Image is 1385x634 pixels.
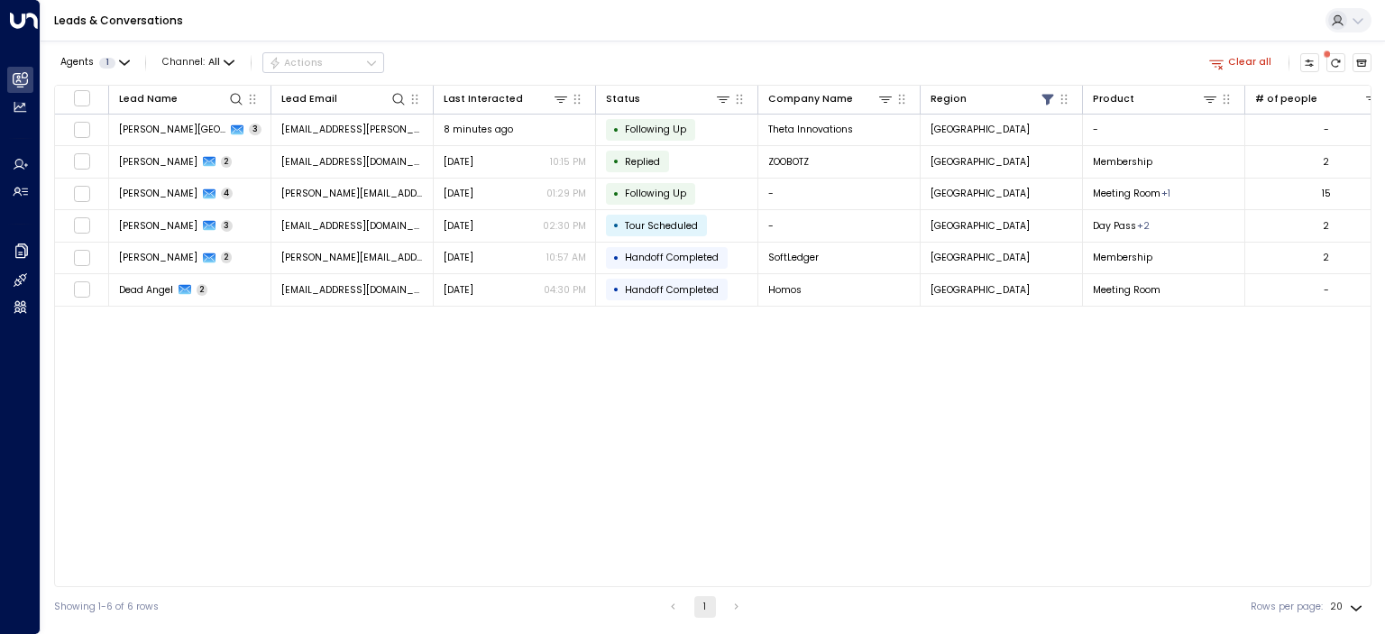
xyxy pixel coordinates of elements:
[1137,219,1150,233] div: Meeting Room,Membership
[931,155,1030,169] span: Pittsburgh
[625,251,719,264] span: Handoff Completed
[73,249,90,266] span: Toggle select row
[262,52,384,74] button: Actions
[625,187,686,200] span: Following Up
[119,219,197,233] span: Anthony Jefferson
[931,90,1057,107] div: Region
[269,57,324,69] div: Actions
[768,123,853,136] span: Theta Innovations
[60,58,94,68] span: Agents
[54,53,134,72] button: Agents1
[54,13,183,28] a: Leads & Conversations
[197,284,208,296] span: 2
[931,251,1030,264] span: Pittsburgh
[444,251,473,264] span: Sep 23, 2025
[1324,123,1329,136] div: -
[931,123,1030,136] span: Pittsburgh
[1251,600,1323,614] label: Rows per page:
[208,57,220,68] span: All
[157,53,240,72] button: Channel:All
[1161,187,1170,200] div: Membership
[550,155,586,169] p: 10:15 PM
[931,187,1030,200] span: Pittsburgh
[1323,251,1329,264] div: 2
[73,281,90,299] span: Toggle select row
[157,53,240,72] span: Channel:
[73,185,90,202] span: Toggle select row
[249,124,261,135] span: 3
[625,219,698,233] span: Tour Scheduled
[1093,91,1134,107] div: Product
[768,283,802,297] span: Homos
[1255,90,1381,107] div: # of people
[281,283,424,297] span: homos@gmail.com
[694,596,716,618] button: page 1
[1093,219,1136,233] span: Day Pass
[119,283,173,297] span: Dead Angel
[613,278,619,301] div: •
[444,187,473,200] span: Oct 03, 2025
[1323,219,1329,233] div: 2
[221,220,234,232] span: 3
[119,90,245,107] div: Lead Name
[1353,53,1372,73] button: Archived Leads
[119,123,226,136] span: Oluwatoyin Oluwatoyin
[221,188,234,199] span: 4
[1255,91,1317,107] div: # of people
[662,596,748,618] nav: pagination navigation
[625,123,686,136] span: Following Up
[613,118,619,142] div: •
[606,90,732,107] div: Status
[444,90,570,107] div: Last Interacted
[54,600,159,614] div: Showing 1-6 of 6 rows
[625,155,660,169] span: Replied
[625,283,719,297] span: Handoff Completed
[73,153,90,170] span: Toggle select row
[1326,53,1346,73] span: There are new threads available. Refresh the grid to view the latest updates.
[613,150,619,173] div: •
[758,210,921,242] td: -
[546,251,586,264] p: 10:57 AM
[613,214,619,237] div: •
[1093,155,1152,169] span: Membership
[931,91,967,107] div: Region
[73,121,90,138] span: Toggle select row
[1093,187,1160,200] span: Meeting Room
[613,182,619,206] div: •
[444,123,513,136] span: 8 minutes ago
[546,187,586,200] p: 01:29 PM
[262,52,384,74] div: Button group with a nested menu
[931,219,1030,233] span: Pittsburgh
[281,251,424,264] span: chrissy.ohara@softledger.com
[1330,596,1366,618] div: 20
[281,91,337,107] div: Lead Email
[543,219,586,233] p: 02:30 PM
[281,155,424,169] span: stephenvbish@gmail.com
[119,187,197,200] span: Alex Greif
[544,283,586,297] p: 04:30 PM
[281,187,424,200] span: greif.alex@gmail.com
[606,91,640,107] div: Status
[119,91,178,107] div: Lead Name
[1323,155,1329,169] div: 2
[99,58,115,69] span: 1
[1324,283,1329,297] div: -
[119,251,197,264] span: Chrissy O'Hara
[1204,53,1278,72] button: Clear all
[613,246,619,270] div: •
[768,251,819,264] span: SoftLedger
[444,283,473,297] span: Sep 17, 2025
[221,252,233,263] span: 2
[281,123,424,136] span: jack.lewis@pienterprises.com
[1300,53,1320,73] button: Customize
[1083,115,1245,146] td: -
[1093,251,1152,264] span: Membership
[1093,90,1219,107] div: Product
[768,90,894,107] div: Company Name
[1322,187,1331,200] div: 15
[119,155,197,169] span: Stephen Bish
[768,91,853,107] div: Company Name
[444,219,473,233] span: Sep 24, 2025
[931,283,1030,297] span: Pittsburgh
[768,155,809,169] span: ZOOBOTZ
